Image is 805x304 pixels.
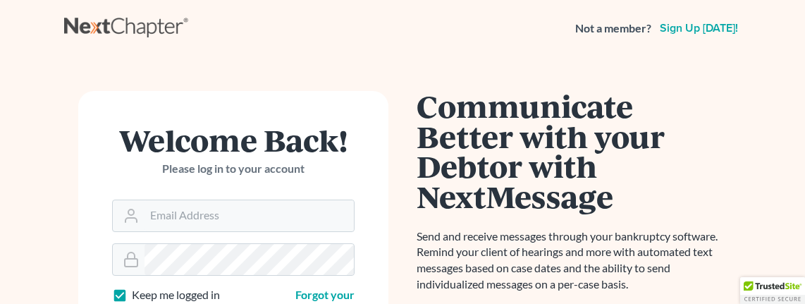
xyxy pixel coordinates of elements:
[145,200,354,231] input: Email Address
[112,125,355,155] h1: Welcome Back!
[417,91,727,212] h1: Communicate Better with your Debtor with NextMessage
[417,229,727,293] p: Send and receive messages through your bankruptcy software. Remind your client of hearings and mo...
[575,20,651,37] strong: Not a member?
[112,161,355,177] p: Please log in to your account
[657,23,741,34] a: Sign up [DATE]!
[740,277,805,304] div: TrustedSite Certified
[132,287,220,303] label: Keep me logged in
